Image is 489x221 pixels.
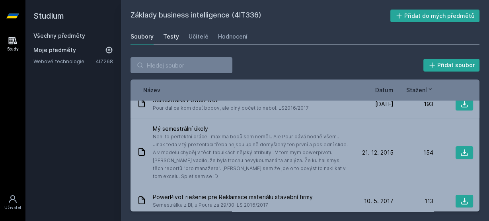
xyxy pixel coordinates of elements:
div: 113 [394,197,433,205]
div: Testy [163,33,179,41]
a: Všechny předměty [33,32,85,39]
span: Moje předměty [33,46,76,54]
a: Soubory [131,29,154,45]
div: 193 [394,100,433,108]
a: Testy [163,29,179,45]
div: Study [7,46,19,52]
a: Uživatel [2,190,24,215]
div: Uživatel [4,205,21,211]
span: PowerPivot riešenie pre Reklamace materiálu stavební firmy [153,193,313,201]
span: Semestrálka z BI, u Poura za 29/30. LS 2016/2017 [153,201,313,209]
a: Učitelé [189,29,208,45]
a: Study [2,32,24,56]
span: Pour dal celkom dosť bodov, ale plný počet to nebol. LS2016/2017 [153,104,309,112]
a: Webové technologie [33,57,96,65]
div: Soubory [131,33,154,41]
div: Hodnocení [218,33,247,41]
span: Neni to perfektní práce.. maxima bodů sem neměl.. Ale Pour dává hodně všem.. Jinak teda v tý prez... [153,133,351,180]
div: Učitelé [189,33,208,41]
button: Název [143,86,160,94]
h2: Základy business intelligence (4IT336) [131,10,390,22]
button: Přidat do mých předmětů [390,10,480,22]
button: Přidat soubor [423,59,480,72]
a: Hodnocení [218,29,247,45]
span: Mý semestrální úkoly [153,125,351,133]
button: Stažení [406,86,433,94]
button: Datum [375,86,394,94]
span: 10. 5. 2017 [364,197,394,205]
span: 21. 12. 2015 [362,149,394,157]
div: 154 [394,149,433,157]
span: [DATE] [375,100,394,108]
a: 4IZ268 [96,58,113,64]
input: Hledej soubor [131,57,232,73]
span: Stažení [406,86,427,94]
